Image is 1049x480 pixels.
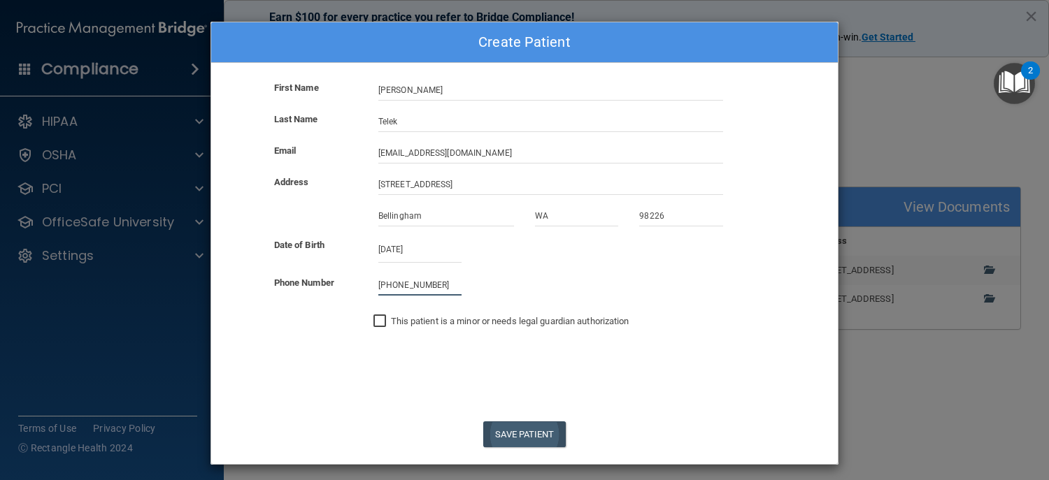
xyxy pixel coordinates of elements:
[274,177,309,187] b: Address
[274,145,297,156] b: Email
[373,316,390,327] input: This patient is a minor or needs legal guardian authorization
[274,240,324,250] b: Date of Birth
[535,205,618,226] input: State
[994,63,1035,104] button: Open Resource Center, 2 new notifications
[378,237,462,263] input: mm/dd/yyyy
[378,205,514,226] input: City
[274,277,334,288] b: Phone Number
[274,82,319,93] b: First Name
[373,313,629,330] label: This patient is a minor or needs legal guardian authorization
[378,275,462,296] input: (___) ___-____
[639,205,722,226] input: Zip Code
[211,22,838,63] div: Create Patient
[1028,71,1033,89] div: 2
[274,114,318,124] b: Last Name
[378,174,723,195] input: Street Name
[483,421,565,447] button: Save Patient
